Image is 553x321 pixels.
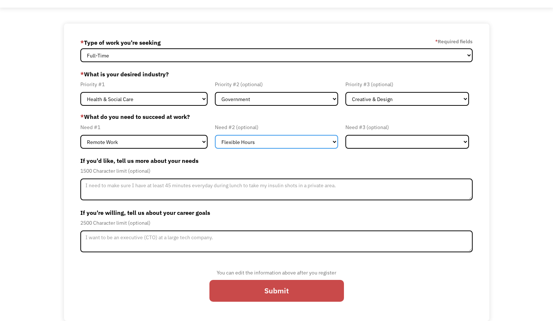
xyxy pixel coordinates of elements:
label: If you'd like, tell us more about your needs [80,155,473,166]
div: Priority #1 [80,80,208,89]
div: Priority #3 (optional) [345,80,469,89]
div: Need #3 (optional) [345,123,469,132]
label: Required fields [435,37,473,46]
div: Need #1 [80,123,208,132]
div: Need #2 (optional) [215,123,338,132]
div: You can edit the information above after you register [209,268,344,277]
div: Priority #2 (optional) [215,80,338,89]
form: Member-Update-Form-Step2 [80,37,473,308]
label: Type of work you're seeking [80,37,161,48]
div: 2500 Character limit (optional) [80,218,473,227]
label: If you're willing, tell us about your career goals [80,207,473,218]
div: 1500 Character limit (optional) [80,166,473,175]
label: What do you need to succeed at work? [80,112,473,121]
label: What is your desired industry? [80,68,473,80]
input: Submit [209,280,344,301]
